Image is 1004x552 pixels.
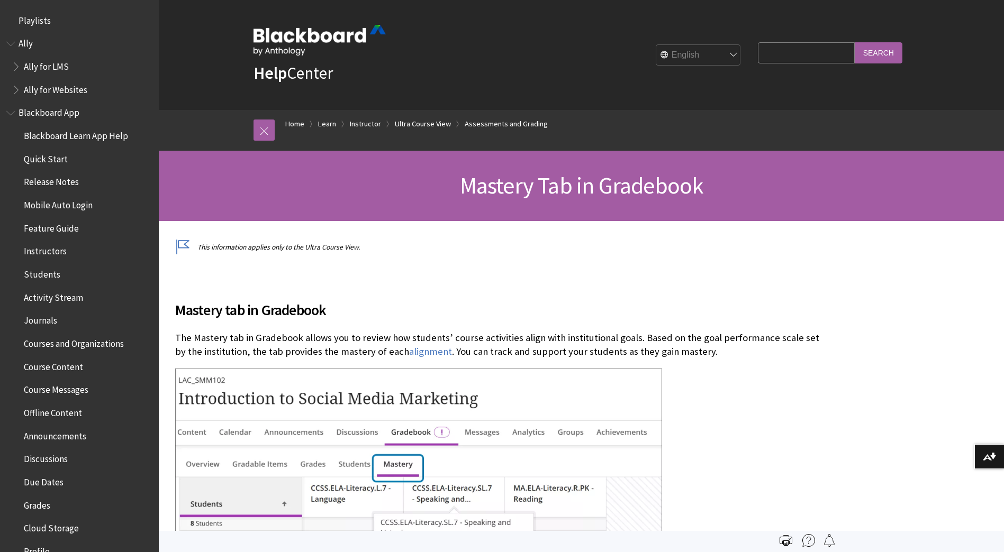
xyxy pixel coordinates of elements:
span: Ally for Websites [24,81,87,95]
span: Feature Guide [24,219,79,234]
a: Instructor [350,117,381,131]
span: Students [24,265,60,280]
span: Courses and Organizations [24,335,124,349]
p: The Mastery tab in Gradebook allows you to review how students’ course activities align with inst... [175,331,831,358]
span: Ally [19,35,33,49]
span: Blackboard Learn App Help [24,127,128,141]
img: Blackboard by Anthology [254,25,386,56]
span: Ally for LMS [24,58,69,72]
nav: Book outline for Playlists [6,12,152,30]
span: Mastery tab in Gradebook [175,299,831,321]
span: Journals [24,312,57,326]
p: This information applies only to the Ultra Course View. [175,242,831,252]
span: Offline Content [24,404,82,418]
span: Blackboard App [19,104,79,118]
img: More help [802,534,815,547]
img: Print [780,534,792,547]
span: Course Content [24,358,83,372]
span: Mastery Tab in Gradebook [460,171,703,200]
span: Activity Stream [24,289,83,303]
span: Mobile Auto Login [24,196,93,210]
strong: Help [254,62,287,84]
a: Learn [318,117,336,131]
span: Playlists [19,12,51,26]
a: alignment [409,345,452,358]
span: Discussions [24,450,68,464]
span: Instructors [24,243,67,257]
a: Assessments and Grading [465,117,548,131]
span: Release Notes [24,173,79,188]
a: Home [285,117,304,131]
a: HelpCenter [254,62,333,84]
a: Ultra Course View [395,117,451,131]
nav: Book outline for Anthology Ally Help [6,35,152,99]
span: Course Messages [24,381,88,395]
img: Follow this page [823,534,836,547]
span: Cloud Storage [24,519,79,533]
span: Quick Start [24,150,68,164]
span: Due Dates [24,473,64,487]
input: Search [855,42,902,63]
select: Site Language Selector [656,45,741,66]
span: Announcements [24,427,86,441]
span: Grades [24,496,50,511]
